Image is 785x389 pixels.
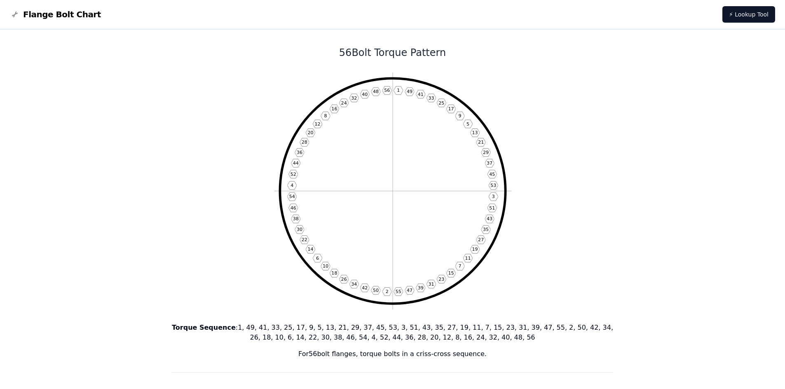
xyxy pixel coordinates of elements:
[438,100,444,106] text: 25
[483,150,489,155] text: 29
[397,88,400,93] text: 1
[322,263,328,269] text: 10
[492,194,494,199] text: 3
[296,227,302,232] text: 30
[472,247,478,252] text: 19
[23,9,101,20] span: Flange Bolt Chart
[293,161,298,166] text: 44
[293,216,298,221] text: 38
[314,121,320,127] text: 12
[301,140,307,145] text: 28
[10,9,101,20] a: Flange Bolt Chart LogoFlange Bolt Chart
[291,183,293,188] text: 4
[490,183,496,188] text: 53
[362,285,368,291] text: 42
[406,89,412,94] text: 49
[331,270,337,276] text: 18
[289,194,295,199] text: 54
[458,263,461,269] text: 7
[438,277,444,282] text: 23
[483,227,489,232] text: 35
[458,113,461,119] text: 9
[290,205,296,211] text: 46
[171,46,614,59] h1: 56 Bolt Torque Pattern
[395,289,401,294] text: 55
[171,349,614,359] p: For 56 bolt flanges, torque bolts in a criss-cross sequence.
[171,323,614,342] p: : 1, 49, 41, 33, 25, 17, 9, 5, 13, 21, 29, 37, 45, 53, 3, 51, 43, 35, 27, 19, 11, 7, 15, 23, 31, ...
[10,9,20,19] img: Flange Bolt Chart Logo
[290,172,296,177] text: 52
[373,288,378,293] text: 50
[351,96,357,101] text: 32
[307,130,313,135] text: 20
[466,121,469,127] text: 5
[428,282,434,287] text: 31
[472,130,478,135] text: 13
[351,282,357,287] text: 34
[448,270,454,276] text: 15
[296,150,302,155] text: 36
[341,100,347,106] text: 24
[362,92,368,97] text: 40
[448,106,454,112] text: 17
[316,256,319,261] text: 6
[478,237,484,242] text: 27
[428,96,434,101] text: 33
[373,89,378,94] text: 48
[487,161,492,166] text: 37
[406,288,412,293] text: 47
[384,88,390,93] text: 56
[722,6,775,23] a: ⚡ Lookup Tool
[478,140,484,145] text: 21
[307,247,313,252] text: 14
[341,277,347,282] text: 26
[417,92,423,97] text: 41
[417,285,423,291] text: 39
[172,324,236,331] b: Torque Sequence
[301,237,307,242] text: 22
[489,205,495,211] text: 51
[487,216,492,221] text: 43
[324,113,327,119] text: 8
[331,106,337,112] text: 16
[489,172,495,177] text: 45
[465,256,471,261] text: 11
[385,289,388,294] text: 2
